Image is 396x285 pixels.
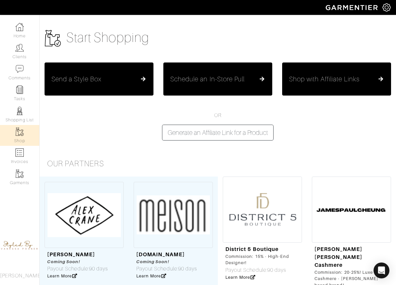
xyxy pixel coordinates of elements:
button: Send a Style Box [45,62,153,96]
div: Commission: 15% - High-End Designer! [225,253,299,266]
h5: Send a Style Box [51,75,101,83]
img: Screen%20Shot%202023-05-23%20at%208.25.52%20AM.png [45,182,124,248]
a: Learn More [225,275,255,280]
img: garmentier-logo-header-white-b43fb05a5012e4ada735d5af1a66efaba907eab6374d6393d1fbf88cb4ef424d.png [322,2,382,13]
a: Learn More [136,273,166,278]
img: orders-icon-0abe47150d42831381b5fb84f609e132dff9fe21cb692f30cb5eec754e2cba89.png [16,148,24,157]
a: Schedule an In-Store Pull [170,75,265,83]
img: Screenshot%202023-08-02%20at%2011.13.10%20AM.png [223,177,302,243]
div: Payout Schedule: [47,265,108,273]
a: [PERSON_NAME] [47,251,95,258]
span: Start Shopping [66,30,149,45]
div: Open Intercom Messenger [374,263,389,278]
h5: Shop with Affiliate Links [289,75,360,83]
img: garments-icon-b7da505a4dc4fd61783c78ac3ca0ef83fa9d6f193b1c9dc38574b1d14d53ca28.png [16,170,24,178]
a: [DOMAIN_NAME] [136,251,185,258]
img: stylists-icon-eb353228a002819b7ec25b43dbf5f0378dd9e0616d9560372ff212230b889e62.png [16,107,24,115]
span: Our Partners [47,159,104,168]
h5: Schedule an In-Store Pull [170,75,245,83]
button: Schedule an In-Store Pull [163,62,272,96]
span: 90 days [178,266,197,272]
button: Generate an Affiliate Link for a Product [162,125,274,141]
img: reminder-icon-8004d30b9f0a5d33ae49ab947aed9ed385cf756f9e5892f1edd6e32f2345188e.png [16,86,24,94]
img: gear-icon-white-bd11855cb880d31180b6d7d6211b90ccbf57a29d726f0c71d8c61bd08dd39cc2.png [382,3,391,12]
a: Learn More [47,273,77,278]
button: Shop with Affiliate Links [282,62,391,96]
div: Payout Schedule: [225,266,299,274]
div: Coming Soon! [47,259,108,265]
span: 90 days [89,266,108,272]
img: comment-icon-a0a6a9ef722e966f86d9cbdc48e553b5cf19dbc54f86b18d962a5391bc8f6eb6.png [16,65,24,73]
img: garments-icon-b7da505a4dc4fd61783c78ac3ca0ef83fa9d6f193b1c9dc38574b1d14d53ca28.png [16,128,24,136]
a: [PERSON_NAME] [PERSON_NAME] Cashmere [314,246,362,268]
img: dashboard-icon-dbcd8f5a0b271acd01030246c82b418ddd0df26cd7fceb0bd07c9910d44c42f6.png [16,23,24,31]
div: Coming Soon! [136,259,197,265]
div: Payout Schedule: [136,265,197,273]
img: Screenshot%202023-06-02%20at%201.40.48%20PM.png [134,182,213,248]
a: District 5 Boutique [225,246,279,252]
div: OR [40,111,396,141]
img: garments-icon-b7da505a4dc4fd61783c78ac3ca0ef83fa9d6f193b1c9dc38574b1d14d53ca28.png [45,30,61,47]
span: 90 days [267,267,286,273]
img: clients-icon-6bae9207a08558b7cb47a8932f037763ab4055f8c8b6bfacd5dc20c3e0201464.png [16,44,24,52]
img: Screenshot%202023-06-30%20at%202.11.00%20PM.png [312,177,391,243]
